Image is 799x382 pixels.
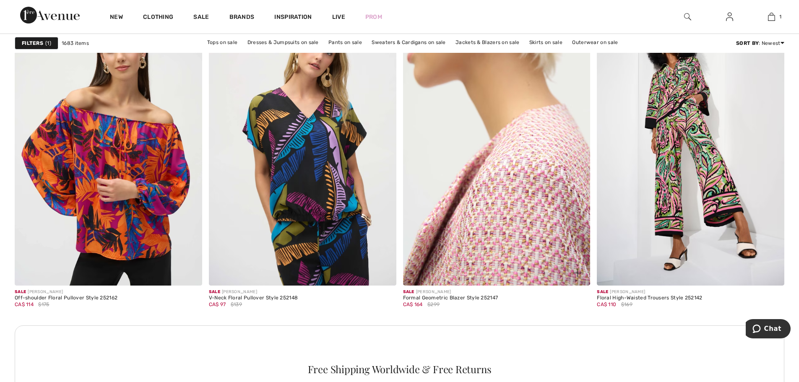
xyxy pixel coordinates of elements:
[736,40,759,46] strong: Sort By
[229,13,255,22] a: Brands
[597,301,616,307] span: CA$ 110
[403,289,498,295] div: [PERSON_NAME]
[365,13,382,21] a: Prom
[768,12,775,22] img: My Bag
[332,13,345,21] a: Live
[22,39,43,47] strong: Filters
[15,301,34,307] span: CA$ 114
[31,364,769,374] div: Free Shipping Worldwide & Free Returns
[726,12,733,22] img: My Info
[597,289,608,294] span: Sale
[62,39,89,47] span: 1683 items
[209,4,396,285] img: V-Neck Floral Pullover Style 252148. Black/Multi
[525,37,567,48] a: Skirts on sale
[684,12,691,22] img: search the website
[209,289,298,295] div: [PERSON_NAME]
[274,13,312,22] span: Inspiration
[621,301,632,308] span: $169
[427,301,440,308] span: $299
[597,295,702,301] div: Floral High-Waisted Trousers Style 252142
[110,13,123,22] a: New
[209,289,220,294] span: Sale
[15,4,202,285] img: Off-shoulder Floral Pullover Style 252162. Multi
[243,37,323,48] a: Dresses & Jumpsuits on sale
[751,12,792,22] a: 1
[736,39,784,47] div: : Newest
[209,295,298,301] div: V-Neck Floral Pullover Style 252148
[324,37,366,48] a: Pants on sale
[779,13,781,21] span: 1
[15,289,26,294] span: Sale
[203,37,242,48] a: Tops on sale
[574,269,581,277] img: plus_v2.svg
[597,289,702,295] div: [PERSON_NAME]
[403,295,498,301] div: Formal Geometric Blazer Style 252147
[403,301,423,307] span: CA$ 164
[15,289,117,295] div: [PERSON_NAME]
[45,39,51,47] span: 1
[209,301,226,307] span: CA$ 97
[231,301,242,308] span: $139
[15,295,117,301] div: Off-shoulder Floral Pullover Style 252162
[451,37,524,48] a: Jackets & Blazers on sale
[568,37,622,48] a: Outerwear on sale
[143,13,173,22] a: Clothing
[746,319,791,340] iframe: Opens a widget where you can chat to one of our agents
[403,289,414,294] span: Sale
[20,7,80,23] img: 1ère Avenue
[597,4,784,285] img: Floral High-Waisted Trousers Style 252142. Black/Multi
[403,4,591,285] a: Formal Geometric Blazer Style 252147. Pink/Multi
[367,37,450,48] a: Sweaters & Cardigans on sale
[38,301,49,308] span: $175
[193,13,209,22] a: Sale
[719,12,740,22] a: Sign In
